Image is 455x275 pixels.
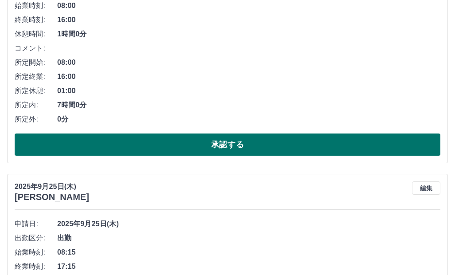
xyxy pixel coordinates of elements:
[57,219,440,229] span: 2025年9月25日(木)
[57,233,440,244] span: 出勤
[57,247,440,258] span: 08:15
[57,15,440,25] span: 16:00
[15,57,57,68] span: 所定開始:
[15,192,89,202] h3: [PERSON_NAME]
[57,114,440,125] span: 0分
[57,100,440,110] span: 7時間0分
[57,71,440,82] span: 16:00
[57,57,440,68] span: 08:00
[15,219,57,229] span: 申請日:
[15,100,57,110] span: 所定内:
[57,29,440,39] span: 1時間0分
[15,0,57,11] span: 始業時刻:
[57,86,440,96] span: 01:00
[15,181,89,192] p: 2025年9月25日(木)
[57,261,440,272] span: 17:15
[15,29,57,39] span: 休憩時間:
[57,0,440,11] span: 08:00
[15,247,57,258] span: 始業時刻:
[15,134,440,156] button: 承認する
[15,233,57,244] span: 出勤区分:
[15,86,57,96] span: 所定休憩:
[15,43,57,54] span: コメント:
[15,71,57,82] span: 所定終業:
[15,114,57,125] span: 所定外:
[15,261,57,272] span: 終業時刻:
[412,181,440,195] button: 編集
[15,15,57,25] span: 終業時刻:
